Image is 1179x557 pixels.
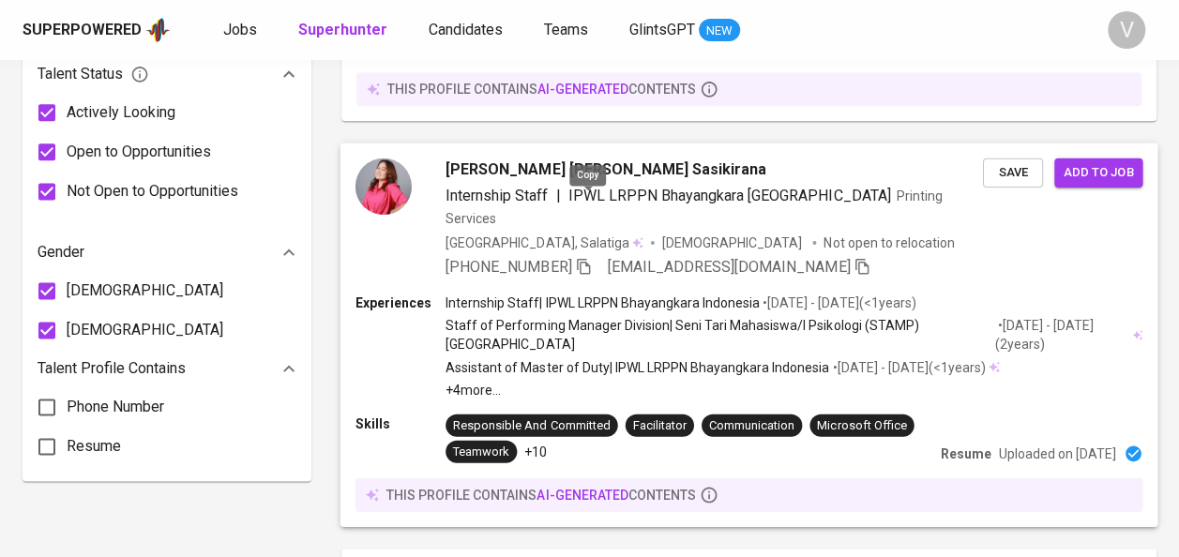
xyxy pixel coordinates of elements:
div: V [1108,11,1145,49]
span: Printing Services [446,188,943,225]
img: app logo [145,16,171,44]
span: Jobs [223,21,257,38]
span: Resume [67,435,121,458]
div: [GEOGRAPHIC_DATA], Salatiga [446,233,643,251]
p: Uploaded on [DATE] [999,444,1116,462]
div: Microsoft Office [817,416,906,434]
p: Skills [355,414,446,432]
p: this profile contains contents [386,485,696,504]
a: Superhunter [298,19,391,42]
p: Staff of Performing Manager Division | Seni Tari Mahasiswa/I Psikologi (STAMP) [GEOGRAPHIC_DATA] [446,316,994,354]
p: Assistant of Master of Duty | IPWL LRPPN Bhayangkara Indonesia [446,357,829,376]
div: Teamwork [453,443,509,460]
p: • [DATE] - [DATE] ( <1 years ) [829,357,985,376]
a: [PERSON_NAME] [PERSON_NAME] SasikiranaInternship Staff|IPWL LRPPN Bhayangkara [GEOGRAPHIC_DATA]Pr... [341,143,1156,526]
span: AI-generated [537,487,627,502]
button: Add to job [1054,158,1142,187]
span: [DEMOGRAPHIC_DATA] [67,279,223,302]
a: Candidates [429,19,506,42]
p: Experiences [355,294,446,312]
span: [PHONE_NUMBER] [446,258,571,276]
div: Communication [709,416,794,434]
img: 6e290b0431c2b3e8f0d2560ba0fc6715.jpg [355,158,412,214]
p: Not open to relocation [824,233,954,251]
span: Internship Staff [446,186,548,203]
span: NEW [699,22,740,40]
span: GlintsGPT [629,21,695,38]
span: [DEMOGRAPHIC_DATA] [67,319,223,341]
a: Teams [544,19,592,42]
span: | [555,184,560,206]
span: IPWL LRPPN Bhayangkara [GEOGRAPHIC_DATA] [567,186,890,203]
span: Open to Opportunities [67,141,211,163]
p: Talent Profile Contains [38,357,186,380]
span: Add to job [1064,161,1133,183]
div: Responsible And Committed [453,416,611,434]
div: Gender [38,233,296,271]
div: Talent Status [38,55,296,93]
span: Actively Looking [67,101,175,124]
span: Talent Status [38,63,149,85]
div: Facilitator [633,416,687,434]
span: Phone Number [67,396,164,418]
a: Superpoweredapp logo [23,16,171,44]
div: Talent Profile Contains [38,350,296,387]
a: GlintsGPT NEW [629,19,740,42]
p: Gender [38,241,84,263]
div: Superpowered [23,20,142,41]
span: [PERSON_NAME] [PERSON_NAME] Sasikirana [446,158,766,180]
span: Save [992,161,1034,183]
p: Resume [941,444,991,462]
p: +4 more ... [446,380,1142,399]
span: Not Open to Opportunities [67,180,238,203]
a: Jobs [223,19,261,42]
p: • [DATE] - [DATE] ( <1 years ) [760,294,915,312]
p: Internship Staff | IPWL LRPPN Bhayangkara Indonesia [446,294,760,312]
span: [DEMOGRAPHIC_DATA] [662,233,805,251]
p: • [DATE] - [DATE] ( 2 years ) [994,316,1129,354]
button: Save [983,158,1043,187]
span: [EMAIL_ADDRESS][DOMAIN_NAME] [608,258,851,276]
span: Candidates [429,21,503,38]
span: Teams [544,21,588,38]
b: Superhunter [298,21,387,38]
p: this profile contains contents [387,80,696,98]
span: AI-generated [537,82,628,97]
p: +10 [524,442,547,460]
